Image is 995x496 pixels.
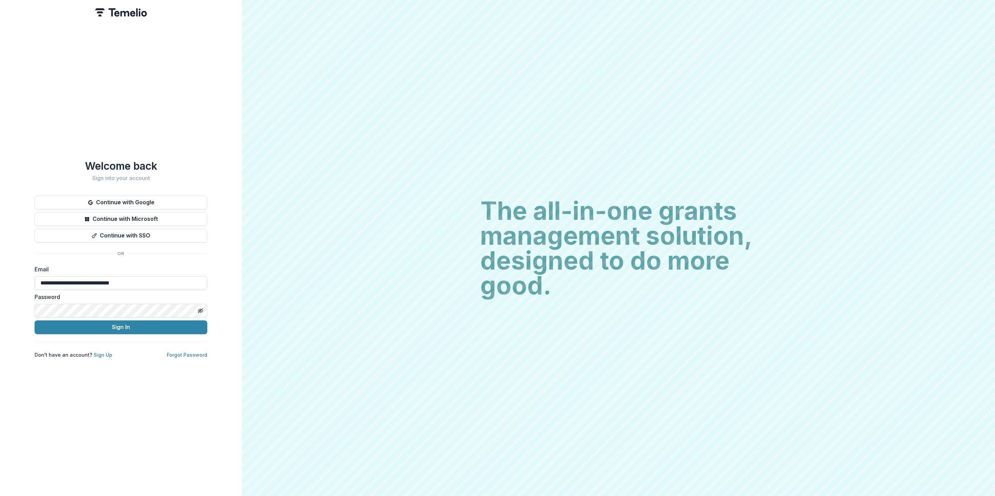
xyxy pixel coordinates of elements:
button: Continue with Microsoft [35,212,207,226]
button: Sign In [35,320,207,334]
h1: Welcome back [35,160,207,172]
label: Password [35,293,203,301]
label: Email [35,265,203,273]
a: Forgot Password [167,352,207,358]
p: Don't have an account? [35,351,112,358]
img: Temelio [95,8,147,17]
button: Toggle password visibility [195,305,206,316]
button: Continue with Google [35,196,207,209]
a: Sign Up [94,352,112,358]
button: Continue with SSO [35,229,207,243]
h2: Sign into your account [35,175,207,181]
